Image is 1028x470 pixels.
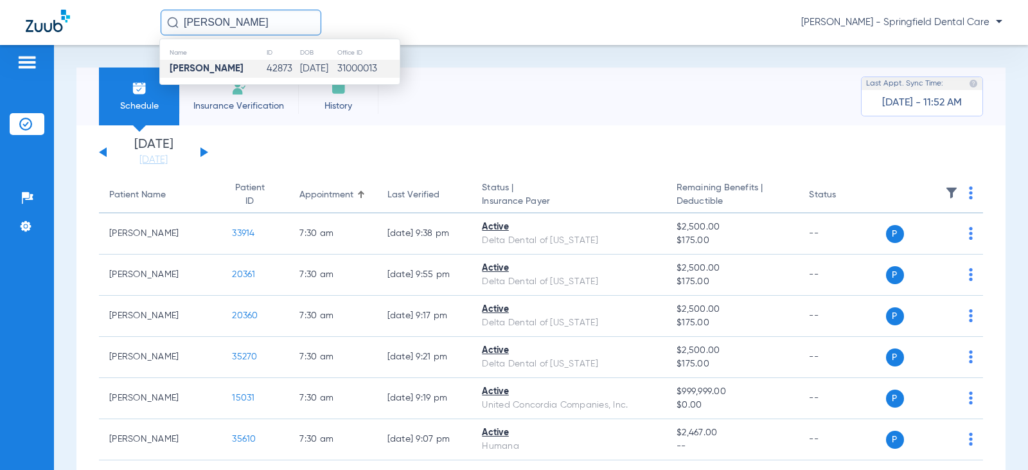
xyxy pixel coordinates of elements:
[161,10,321,35] input: Search for patients
[969,268,973,281] img: group-dot-blue.svg
[886,266,904,284] span: P
[232,311,258,320] span: 20360
[677,262,788,275] span: $2,500.00
[886,225,904,243] span: P
[387,188,462,202] div: Last Verified
[482,195,656,208] span: Insurance Payer
[969,392,973,404] img: group-dot-blue.svg
[677,399,788,412] span: $0.00
[969,186,973,199] img: group-dot-blue.svg
[167,17,179,28] img: Search Icon
[866,77,943,90] span: Last Appt. Sync Time:
[266,46,300,60] th: ID
[189,100,288,113] span: Insurance Verification
[17,55,37,70] img: hamburger-icon
[799,177,885,213] th: Status
[132,80,147,96] img: Schedule
[482,344,656,357] div: Active
[886,390,904,408] span: P
[677,234,788,248] span: $175.00
[677,275,788,289] span: $175.00
[969,227,973,240] img: group-dot-blue.svg
[799,213,885,255] td: --
[26,10,70,32] img: Zuub Logo
[232,393,254,402] span: 15031
[232,270,255,279] span: 20361
[232,181,267,208] div: Patient ID
[482,426,656,440] div: Active
[99,255,222,296] td: [PERSON_NAME]
[387,188,439,202] div: Last Verified
[677,426,788,440] span: $2,467.00
[299,60,337,78] td: [DATE]
[299,188,353,202] div: Appointment
[677,316,788,330] span: $175.00
[337,60,400,78] td: 31000013
[482,440,656,453] div: Humana
[170,64,244,73] strong: [PERSON_NAME]
[482,221,656,234] div: Active
[677,221,788,234] span: $2,500.00
[115,154,192,167] a: [DATE]
[799,337,885,378] td: --
[231,80,247,96] img: Manual Insurance Verification
[377,378,472,419] td: [DATE] 9:19 PM
[666,177,799,213] th: Remaining Benefits |
[677,303,788,316] span: $2,500.00
[482,357,656,371] div: Delta Dental of [US_STATE]
[969,350,973,363] img: group-dot-blue.svg
[99,213,222,255] td: [PERSON_NAME]
[299,46,337,60] th: DOB
[482,262,656,275] div: Active
[331,80,346,96] img: History
[799,419,885,460] td: --
[109,188,211,202] div: Patient Name
[472,177,666,213] th: Status |
[886,348,904,366] span: P
[801,16,1002,29] span: [PERSON_NAME] - Springfield Dental Care
[482,303,656,316] div: Active
[377,337,472,378] td: [DATE] 9:21 PM
[289,255,377,296] td: 7:30 AM
[232,181,279,208] div: Patient ID
[109,100,170,113] span: Schedule
[289,378,377,419] td: 7:30 AM
[482,385,656,399] div: Active
[115,138,192,167] li: [DATE]
[337,46,400,60] th: Office ID
[289,337,377,378] td: 7:30 AM
[969,433,973,446] img: group-dot-blue.svg
[232,352,257,361] span: 35270
[677,344,788,357] span: $2,500.00
[799,378,885,419] td: --
[289,296,377,337] td: 7:30 AM
[232,229,254,238] span: 33914
[377,213,472,255] td: [DATE] 9:38 PM
[969,309,973,322] img: group-dot-blue.svg
[377,255,472,296] td: [DATE] 9:55 PM
[299,188,366,202] div: Appointment
[160,46,266,60] th: Name
[99,337,222,378] td: [PERSON_NAME]
[308,100,369,113] span: History
[677,357,788,371] span: $175.00
[109,188,166,202] div: Patient Name
[482,316,656,330] div: Delta Dental of [US_STATE]
[799,296,885,337] td: --
[266,60,300,78] td: 42873
[482,275,656,289] div: Delta Dental of [US_STATE]
[677,385,788,399] span: $999,999.00
[289,213,377,255] td: 7:30 AM
[232,435,256,444] span: 35610
[99,296,222,337] td: [PERSON_NAME]
[886,431,904,449] span: P
[969,79,978,88] img: last sync help info
[377,296,472,337] td: [DATE] 9:17 PM
[99,419,222,460] td: [PERSON_NAME]
[377,419,472,460] td: [DATE] 9:07 PM
[945,186,958,199] img: filter.svg
[99,378,222,419] td: [PERSON_NAME]
[799,255,885,296] td: --
[482,399,656,412] div: United Concordia Companies, Inc.
[677,440,788,453] span: --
